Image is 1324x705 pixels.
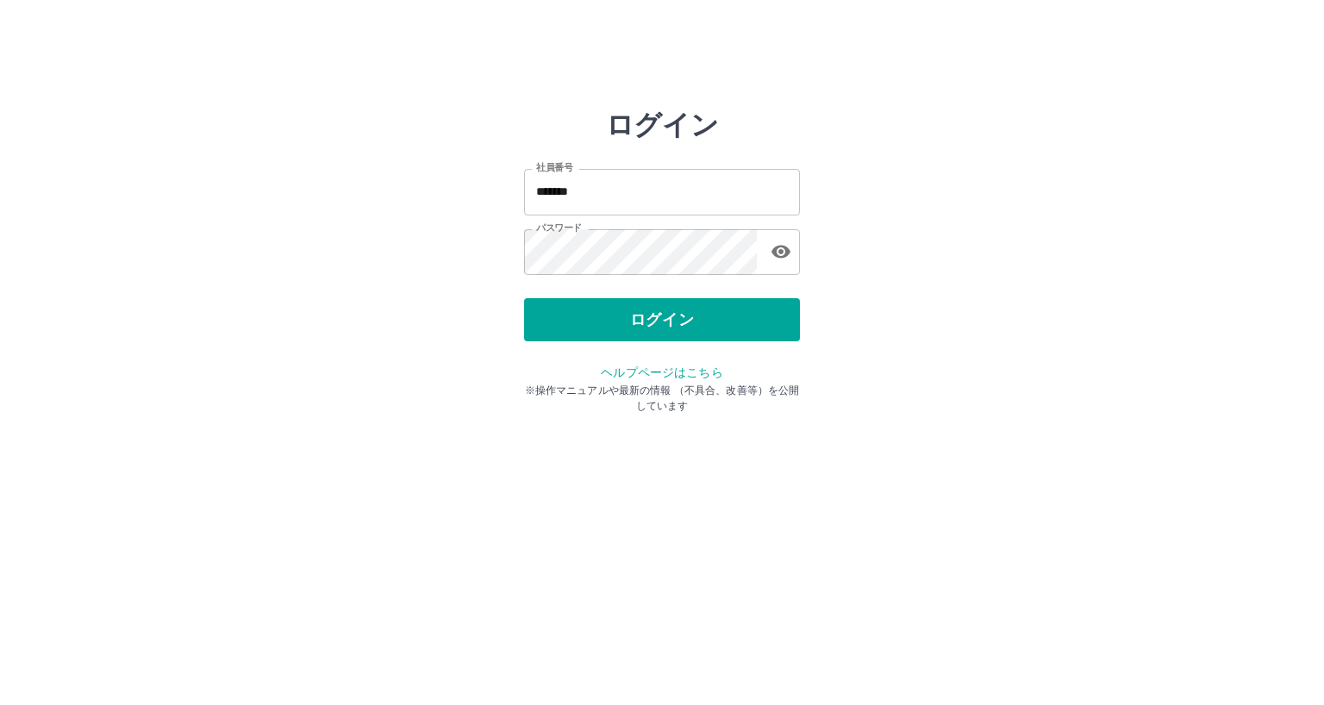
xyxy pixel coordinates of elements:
[524,298,800,341] button: ログイン
[524,383,800,414] p: ※操作マニュアルや最新の情報 （不具合、改善等）を公開しています
[606,109,719,141] h2: ログイン
[536,161,572,174] label: 社員番号
[536,221,582,234] label: パスワード
[601,365,722,379] a: ヘルプページはこちら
